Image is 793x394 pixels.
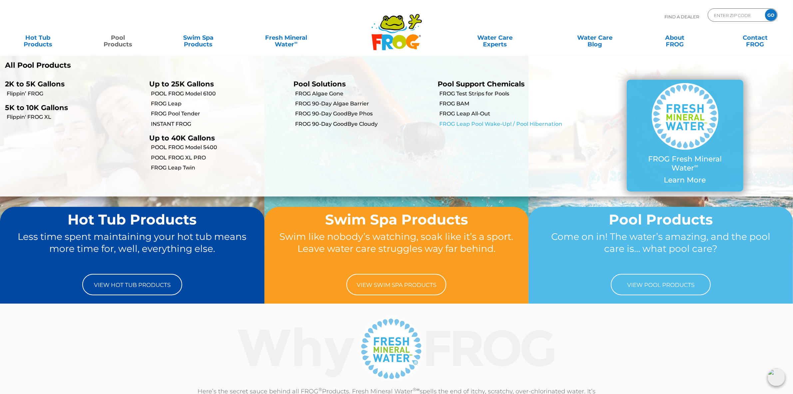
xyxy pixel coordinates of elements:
[765,9,777,21] input: GO
[151,120,288,128] a: INSTANT FROG
[640,155,730,172] p: FROG Fresh Mineral Water
[438,80,572,88] p: Pool Support Chemicals
[294,40,298,45] sup: ∞
[768,369,785,386] img: openIcon
[318,387,322,392] sup: ®
[444,31,546,44] a: Water CareExperts
[151,154,288,161] a: POOL FROG XL PRO
[724,31,786,44] a: ContactFROG
[541,231,780,267] p: Come on in! The water’s amazing, and the pool care is… what pool care?
[541,212,780,227] h2: Pool Products
[82,274,182,295] a: View Hot Tub Products
[640,176,730,184] p: Learn More
[664,8,699,25] p: Find A Dealer
[149,134,283,142] p: Up to 40K Gallons
[247,31,325,44] a: Fresh MineralWater∞
[640,83,730,188] a: FROG Fresh Mineral Water∞ Learn More
[5,61,392,70] a: All Pool Products
[694,162,698,169] sup: ∞
[346,274,446,295] a: View Swim Spa Products
[167,31,229,44] a: Swim SpaProducts
[413,387,420,392] sup: ®∞
[151,90,288,97] a: POOL FROG Model 6100
[277,231,516,267] p: Swim like nobody’s watching, soak like it’s a sport. Leave water care struggles way far behind.
[293,80,346,88] a: Pool Solutions
[295,110,433,117] a: FROG 90-Day GoodBye Phos
[439,90,577,97] a: FROG Test Strips for Pools
[151,100,288,107] a: FROG Leap
[713,10,758,20] input: Zip Code Form
[151,164,288,171] a: FROG Leap Twin
[295,120,433,128] a: FROG 90-Day GoodBye Cloudy
[5,103,139,112] p: 5K to 10K Gallons
[87,31,149,44] a: PoolProducts
[7,90,144,97] a: Flippin’ FROG
[151,144,288,151] a: POOL FROG Model 5400
[564,31,626,44] a: Water CareBlog
[611,274,711,295] a: View Pool Products
[224,315,569,382] img: Why Frog
[439,100,577,107] a: FROG BAM
[439,110,577,117] a: FROG Leap All-Out
[7,31,69,44] a: Hot TubProducts
[295,90,433,97] a: FROG Algae Gone
[7,113,144,121] a: Flippin' FROG XL
[277,212,516,227] h2: Swim Spa Products
[644,31,706,44] a: AboutFROG
[5,80,139,88] p: 2K to 5K Gallons
[439,120,577,128] a: FROG Leap Pool Wake-Up! / Pool Hibernation
[149,80,283,88] p: Up to 25K Gallons
[151,110,288,117] a: FROG Pool Tender
[13,212,252,227] h2: Hot Tub Products
[13,231,252,267] p: Less time spent maintaining your hot tub means more time for, well, everything else.
[295,100,433,107] a: FROG 90-Day Algae Barrier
